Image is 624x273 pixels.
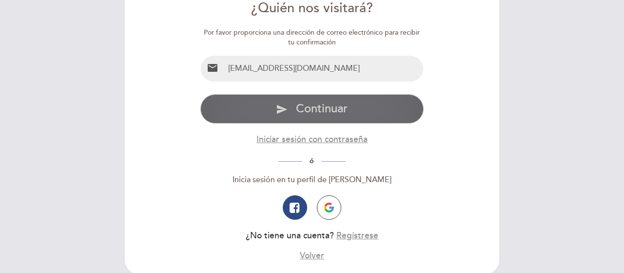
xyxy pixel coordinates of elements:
[336,230,378,242] button: Regístrese
[224,56,424,82] input: Email
[300,250,324,262] button: Volver
[200,174,424,186] div: Inicia sesión en tu perfil de [PERSON_NAME]
[256,133,368,146] button: Iniciar sesión con contraseña
[246,231,334,241] span: ¿No tiene una cuenta?
[324,203,334,212] img: icon-google.png
[302,157,321,165] span: ó
[296,102,348,116] span: Continuar
[207,62,218,74] i: email
[200,28,424,47] div: Por favor proporciona una dirección de correo electrónico para recibir tu confirmación
[200,94,424,124] button: send Continuar
[276,104,288,115] i: send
